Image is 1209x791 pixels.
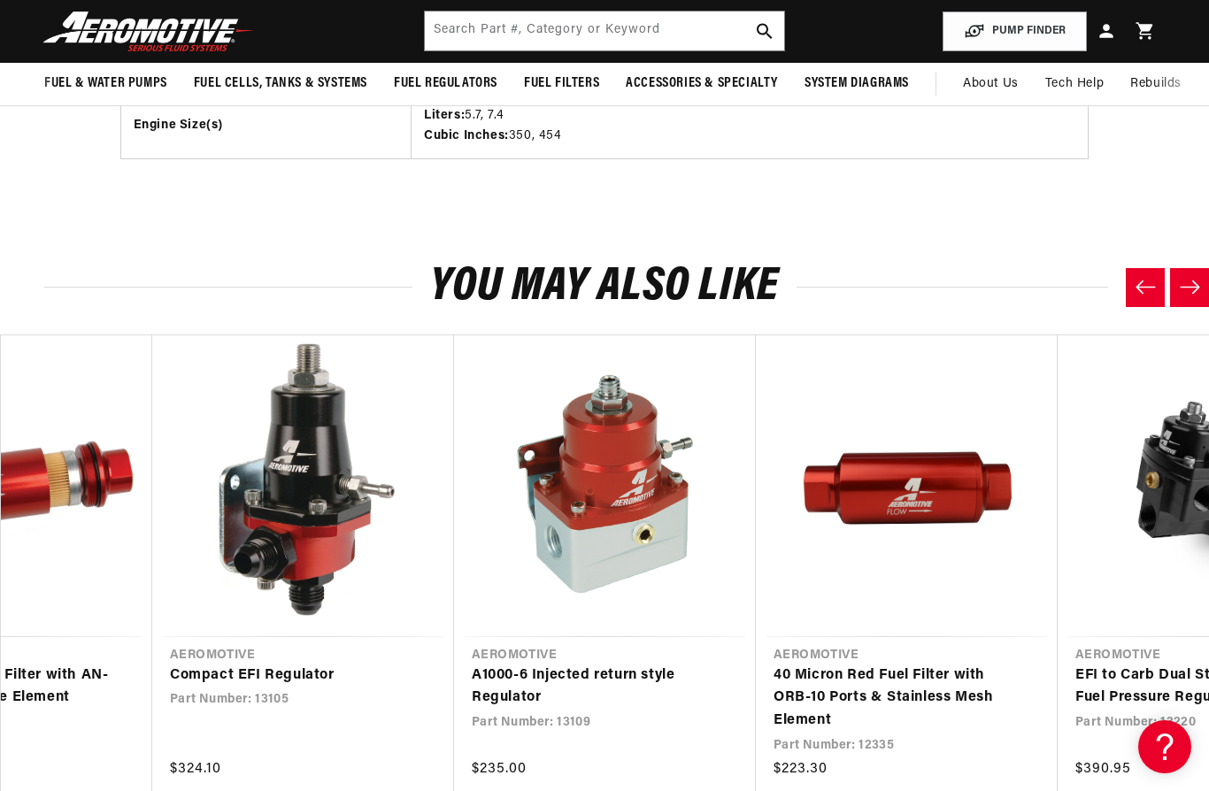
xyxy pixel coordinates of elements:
summary: Rebuilds [1117,63,1195,105]
span: Tech Help [1045,74,1104,94]
a: Compact EFI Regulator [170,664,419,687]
input: Search by Part Number, Category or Keyword [425,12,785,50]
a: About Us [950,63,1032,105]
span: System Diagrams [805,74,909,93]
h2: You may also like [44,266,1165,308]
summary: System Diagrams [791,63,922,104]
span: Fuel & Water Pumps [44,74,167,93]
summary: Fuel Cells, Tanks & Systems [181,63,381,104]
button: Next slide [1170,268,1209,307]
td: 5.7, 7.4 350, 454 [411,94,1088,158]
summary: Fuel & Water Pumps [31,63,181,104]
img: Aeromotive [38,11,259,52]
summary: Accessories & Specialty [612,63,791,104]
strong: Liters: [424,109,465,122]
th: Engine Size(s) [121,94,412,158]
a: 40 Micron Red Fuel Filter with ORB-10 Ports & Stainless Mesh Element [774,664,1022,733]
span: About Us [963,77,1019,90]
button: PUMP FINDER [943,12,1087,51]
strong: Cubic Inches: [424,129,509,142]
summary: Tech Help [1032,63,1117,105]
span: Fuel Regulators [394,74,497,93]
span: Fuel Filters [524,74,599,93]
span: Fuel Cells, Tanks & Systems [194,74,367,93]
summary: Fuel Filters [511,63,612,104]
summary: Fuel Regulators [381,63,511,104]
a: A1000-6 Injected return style Regulator [472,664,720,710]
span: Rebuilds [1130,74,1182,94]
button: search button [745,12,784,50]
span: Accessories & Specialty [626,74,778,93]
button: Previous slide [1126,268,1165,307]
